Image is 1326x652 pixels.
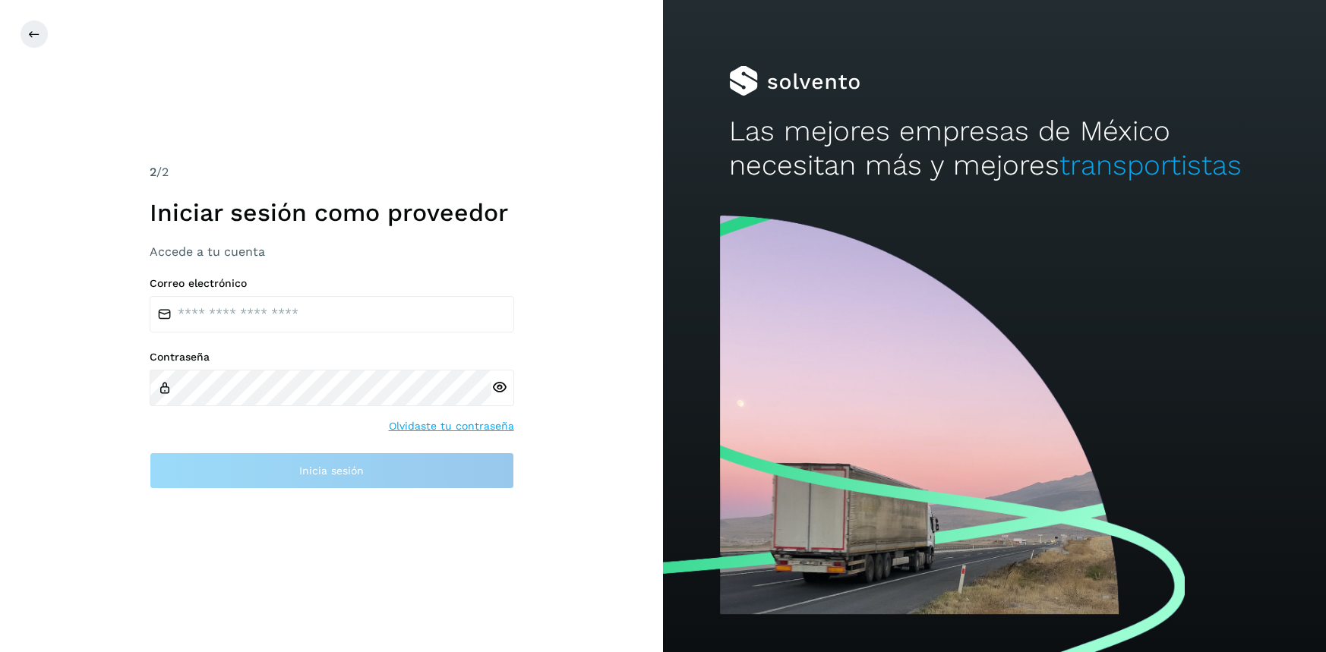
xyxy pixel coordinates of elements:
[729,115,1259,182] h2: Las mejores empresas de México necesitan más y mejores
[150,351,514,364] label: Contraseña
[389,418,514,434] a: Olvidaste tu contraseña
[150,165,156,179] span: 2
[150,244,514,259] h3: Accede a tu cuenta
[150,277,514,290] label: Correo electrónico
[150,198,514,227] h1: Iniciar sesión como proveedor
[150,163,514,181] div: /2
[150,452,514,489] button: Inicia sesión
[299,465,364,476] span: Inicia sesión
[1059,149,1242,181] span: transportistas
